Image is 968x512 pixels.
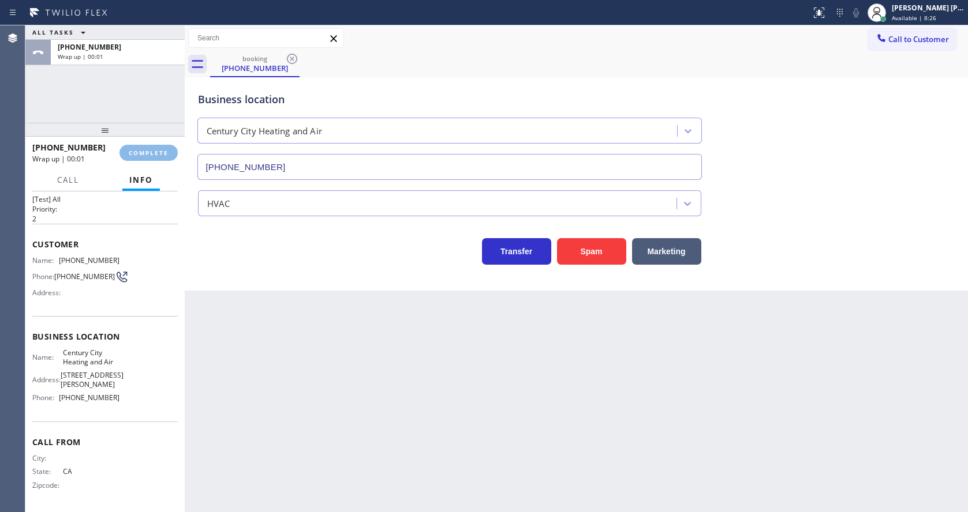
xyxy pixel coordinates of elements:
button: Mute [848,5,864,21]
input: Search [189,29,343,47]
span: Phone: [32,393,59,402]
span: ALL TASKS [32,28,74,36]
span: State: [32,467,63,476]
span: Info [129,175,153,185]
span: Address: [32,288,63,297]
div: Century City Heating and Air [207,125,323,138]
button: Transfer [482,238,551,265]
span: [PHONE_NUMBER] [59,256,119,265]
button: Call to Customer [868,28,956,50]
div: HVAC [207,197,230,210]
span: Name: [32,353,63,362]
input: Phone Number [197,154,702,180]
div: booking [211,54,298,63]
span: Available | 8:26 [892,14,936,22]
span: COMPLETE [129,149,169,157]
p: [Test] All [32,194,178,204]
div: Business location [198,92,701,107]
button: COMPLETE [119,145,178,161]
span: Wrap up | 00:01 [32,154,85,164]
button: Call [50,169,86,191]
div: [PERSON_NAME] [PERSON_NAME] [892,3,965,13]
span: Customer [32,239,178,250]
span: Phone: [32,272,54,281]
button: ALL TASKS [25,25,97,39]
button: Spam [557,238,626,265]
span: City: [32,454,63,462]
span: Century City Heating and Air [63,348,120,366]
span: Wrap up | 00:01 [58,52,103,61]
span: [STREET_ADDRESS][PERSON_NAME] [61,371,124,389]
h2: Priority: [32,204,178,214]
span: [PHONE_NUMBER] [32,142,106,153]
span: Call to Customer [888,34,949,44]
button: Info [122,169,160,191]
div: [PHONE_NUMBER] [211,63,298,73]
span: [PHONE_NUMBER] [58,42,121,52]
span: [PHONE_NUMBER] [59,393,119,402]
span: Address: [32,375,61,384]
button: Marketing [632,238,701,265]
span: Call From [32,436,178,447]
span: [PHONE_NUMBER] [54,272,115,281]
span: CA [63,467,120,476]
span: Zipcode: [32,481,63,490]
div: (424) 588-5214 [211,51,298,76]
span: Call [57,175,79,185]
span: Name: [32,256,59,265]
p: 2 [32,214,178,224]
span: Business location [32,331,178,342]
